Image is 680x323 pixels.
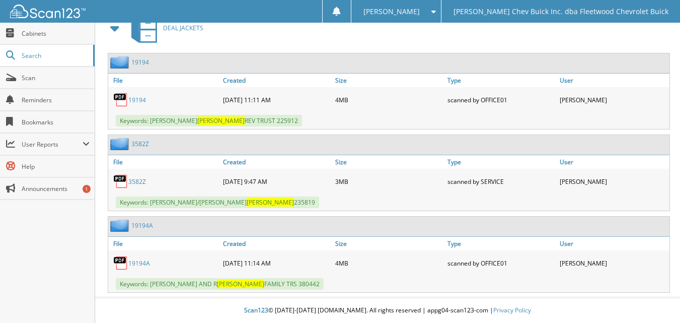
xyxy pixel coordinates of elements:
[22,96,90,104] span: Reminders
[110,138,131,150] img: folder2.png
[445,171,557,191] div: scanned by SERVICE
[445,155,557,169] a: Type
[22,118,90,126] span: Bookmarks
[247,198,294,207] span: [PERSON_NAME]
[333,90,445,110] div: 4MB
[110,219,131,232] img: folder2.png
[95,298,680,323] div: © [DATE]-[DATE] [DOMAIN_NAME]. All rights reserved | appg04-scan123-com |
[113,92,128,107] img: PDF.png
[493,306,531,314] a: Privacy Policy
[333,253,445,273] div: 4MB
[445,90,557,110] div: scanned by OFFICE01
[113,255,128,271] img: PDF.png
[131,140,149,148] a: 3582Z
[128,177,146,186] a: 3582Z
[110,56,131,69] img: folder2.png
[333,74,445,87] a: Size
[116,197,319,208] span: Keywords: [PERSON_NAME]/[PERSON_NAME] 235819
[197,116,245,125] span: [PERSON_NAME]
[163,24,203,32] span: DEAL JACKETS
[557,74,669,87] a: User
[445,253,557,273] div: scanned by OFFICE01
[22,184,90,193] span: Announcements
[220,90,333,110] div: [DATE] 11:11 AM
[557,253,669,273] div: [PERSON_NAME]
[557,155,669,169] a: User
[217,280,264,288] span: [PERSON_NAME]
[445,74,557,87] a: Type
[557,90,669,110] div: [PERSON_NAME]
[128,259,150,268] a: 19194A
[22,51,88,60] span: Search
[108,155,220,169] a: File
[116,278,324,290] span: Keywords: [PERSON_NAME] AND R FAMILY TRS 380442
[10,5,86,18] img: scan123-logo-white.svg
[220,253,333,273] div: [DATE] 11:14 AM
[22,74,90,82] span: Scan
[83,185,91,193] div: 1
[220,74,333,87] a: Created
[220,155,333,169] a: Created
[113,174,128,189] img: PDF.png
[363,9,420,15] span: [PERSON_NAME]
[220,171,333,191] div: [DATE] 9:47 AM
[22,140,83,149] span: User Reports
[22,29,90,38] span: Cabinets
[108,74,220,87] a: File
[131,221,153,230] a: 19194A
[333,237,445,250] a: Size
[125,8,203,48] a: DEAL JACKETS
[22,162,90,171] span: Help
[333,155,445,169] a: Size
[244,306,268,314] span: Scan123
[445,237,557,250] a: Type
[557,171,669,191] div: [PERSON_NAME]
[454,9,668,15] span: [PERSON_NAME] Chev Buick Inc. dba Fleetwood Chevrolet Buick
[108,237,220,250] a: File
[220,237,333,250] a: Created
[116,115,302,126] span: Keywords: [PERSON_NAME] REV TRUST 225912
[333,171,445,191] div: 3MB
[131,58,149,67] a: 19194
[557,237,669,250] a: User
[128,96,146,104] a: 19194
